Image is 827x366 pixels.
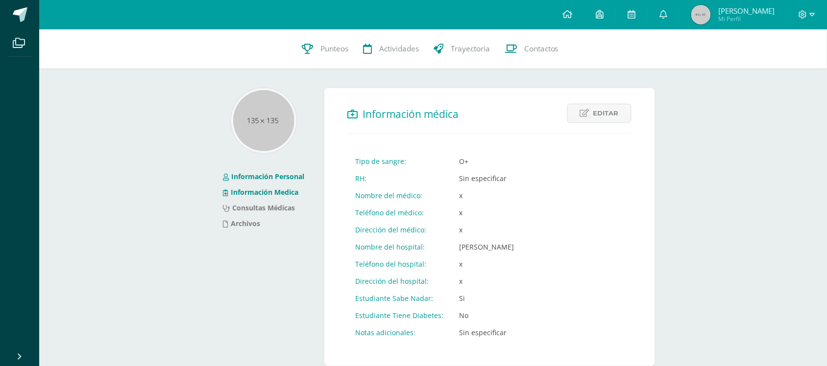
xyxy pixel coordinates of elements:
a: Contactos [497,29,566,69]
td: Si [452,290,522,307]
img: 45x45 [691,5,711,24]
span: Editar [593,104,619,122]
a: Consultas Médicas [223,203,295,212]
span: Trayectoria [451,44,490,54]
td: Dirección del médico: [348,221,452,238]
td: No [452,307,522,324]
td: x [452,204,522,221]
td: x [452,273,522,290]
td: Dirección del hospital: [348,273,452,290]
a: Archivos [223,219,261,228]
td: O+ [452,153,522,170]
td: x [452,255,522,273]
td: RH: [348,170,452,187]
a: Actividades [356,29,426,69]
span: Contactos [524,44,559,54]
img: 135x135 [233,90,294,151]
a: Punteos [294,29,356,69]
span: Información médica [363,107,459,121]
td: Tipo de sangre: [348,153,452,170]
span: Punteos [320,44,348,54]
td: Estudiante Sabe Nadar: [348,290,452,307]
td: x [452,187,522,204]
td: Teléfono del médico: [348,204,452,221]
td: Teléfono del hospital: [348,255,452,273]
td: Nombre del hospital: [348,238,452,255]
td: Sin especificar [452,324,522,341]
td: [PERSON_NAME] [452,238,522,255]
span: Actividades [379,44,419,54]
td: Notas adicionales: [348,324,452,341]
span: Mi Perfil [718,15,775,23]
td: x [452,221,522,238]
td: Nombre del médico: [348,187,452,204]
a: Información Medica [223,187,299,197]
a: Trayectoria [426,29,497,69]
span: [PERSON_NAME] [718,6,775,16]
td: Estudiante Tiene Diabetes: [348,307,452,324]
td: Sin especificar [452,170,522,187]
a: Información Personal [223,172,305,181]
